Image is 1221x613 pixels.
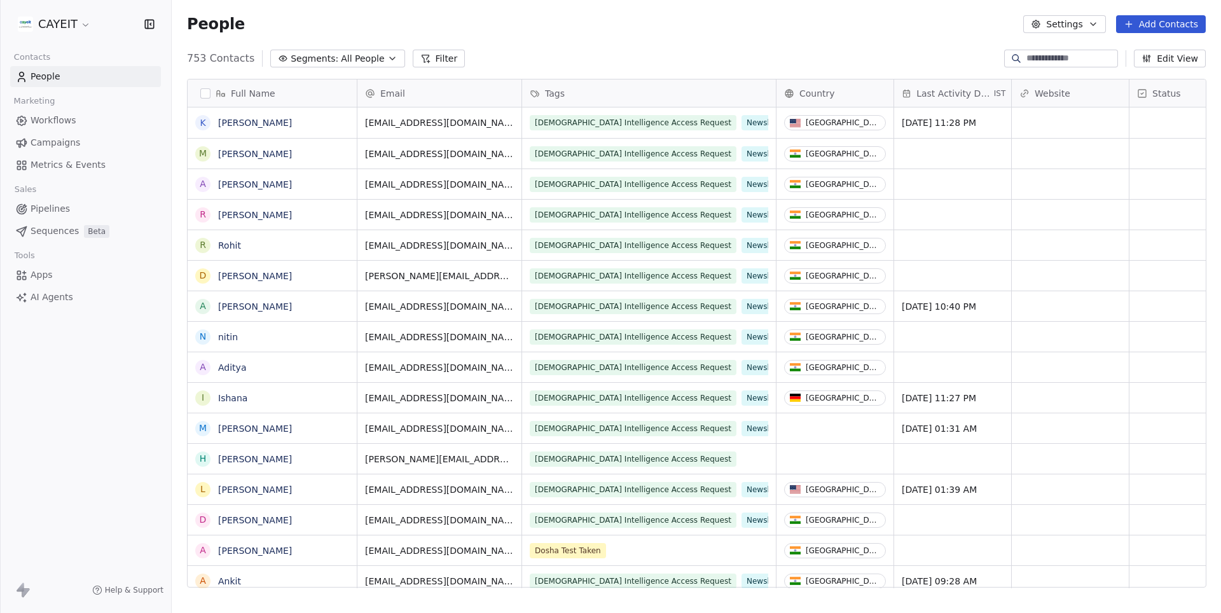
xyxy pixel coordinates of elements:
span: Last Activity Date [916,87,991,100]
span: [DEMOGRAPHIC_DATA] Intelligence Access Request [530,574,736,589]
span: Full Name [231,87,275,100]
div: [GEOGRAPHIC_DATA] [806,394,880,403]
span: Apps [31,268,53,282]
div: Country [776,79,893,107]
span: Help & Support [105,585,163,595]
span: [DATE] 09:28 AM [902,575,1004,588]
span: Newsletter [742,513,793,528]
img: CAYEIT%20Square%20Logo.png [18,17,33,32]
div: L [200,483,205,496]
span: [EMAIL_ADDRESS][DOMAIN_NAME] [365,422,514,435]
span: [DATE] 11:28 PM [902,116,1004,129]
div: [GEOGRAPHIC_DATA] [806,485,880,494]
span: Pipelines [31,202,70,216]
div: I [202,391,204,404]
span: [EMAIL_ADDRESS][DOMAIN_NAME] [365,148,514,160]
span: Country [799,87,835,100]
span: Dosha Test Taken [530,543,606,558]
a: [PERSON_NAME] [218,179,292,189]
span: IST [994,88,1006,99]
span: [DEMOGRAPHIC_DATA] Intelligence Access Request [530,390,736,406]
span: Newsletter [742,299,793,314]
div: Email [357,79,521,107]
span: Newsletter [742,329,793,345]
span: [EMAIL_ADDRESS][DOMAIN_NAME] [365,483,514,496]
span: [DEMOGRAPHIC_DATA] Intelligence Access Request [530,268,736,284]
button: Edit View [1134,50,1206,67]
a: [PERSON_NAME] [218,515,292,525]
span: Segments: [291,52,338,65]
span: Newsletter [742,177,793,192]
a: Rohit [218,240,241,251]
div: A [200,361,206,374]
a: AI Agents [10,287,161,308]
span: [DEMOGRAPHIC_DATA] Intelligence Access Request [530,329,736,345]
span: [PERSON_NAME][EMAIL_ADDRESS][DOMAIN_NAME] [365,270,514,282]
span: [EMAIL_ADDRESS][DOMAIN_NAME] [365,300,514,313]
a: Workflows [10,110,161,131]
div: M [199,422,207,435]
a: [PERSON_NAME] [218,301,292,312]
span: Newsletter [742,574,793,589]
a: SequencesBeta [10,221,161,242]
span: Newsletter [742,360,793,375]
div: Full Name [188,79,357,107]
a: Pipelines [10,198,161,219]
span: Tags [545,87,565,100]
a: Ishana [218,393,247,403]
a: People [10,66,161,87]
span: Sales [9,180,42,199]
span: [DEMOGRAPHIC_DATA] Intelligence Access Request [530,115,736,130]
span: People [187,15,245,34]
span: AI Agents [31,291,73,304]
span: All People [341,52,384,65]
span: [DEMOGRAPHIC_DATA] Intelligence Access Request [530,207,736,223]
a: [PERSON_NAME] [218,271,292,281]
span: [EMAIL_ADDRESS][DOMAIN_NAME] [365,361,514,374]
span: Metrics & Events [31,158,106,172]
span: Beta [84,225,109,238]
a: Ankit [218,576,241,586]
div: R [200,208,206,221]
a: nitin [218,332,238,342]
span: Newsletter [742,238,793,253]
span: Newsletter [742,146,793,162]
a: [PERSON_NAME] [218,210,292,220]
span: Workflows [31,114,76,127]
span: Email [380,87,405,100]
div: n [200,330,206,343]
div: [GEOGRAPHIC_DATA] [806,333,880,341]
a: Metrics & Events [10,155,161,176]
span: [DEMOGRAPHIC_DATA] Intelligence Access Request [530,513,736,528]
div: A [200,574,206,588]
div: [GEOGRAPHIC_DATA] [806,180,880,189]
span: Marketing [8,92,60,111]
span: Newsletter [742,207,793,223]
div: grid [188,107,357,588]
span: Tools [9,246,40,265]
span: [EMAIL_ADDRESS][DOMAIN_NAME] [365,209,514,221]
span: [EMAIL_ADDRESS][DOMAIN_NAME] [365,575,514,588]
span: People [31,70,60,83]
span: [DEMOGRAPHIC_DATA] Intelligence Access Request [530,421,736,436]
a: [PERSON_NAME] [218,454,292,464]
div: M [199,147,207,160]
span: [PERSON_NAME][EMAIL_ADDRESS][DOMAIN_NAME] [365,453,514,465]
span: Website [1035,87,1070,100]
span: [DEMOGRAPHIC_DATA] Intelligence Access Request [530,177,736,192]
div: Last Activity DateIST [894,79,1011,107]
span: [DEMOGRAPHIC_DATA] Intelligence Access Request [530,238,736,253]
div: Website [1012,79,1129,107]
button: Filter [413,50,466,67]
span: [DEMOGRAPHIC_DATA] Intelligence Access Request [530,482,736,497]
span: [EMAIL_ADDRESS][DOMAIN_NAME] [365,514,514,527]
a: Apps [10,265,161,286]
span: [DATE] 11:27 PM [902,392,1004,404]
button: CAYEIT [15,13,93,35]
div: [GEOGRAPHIC_DATA] [806,241,880,250]
div: K [200,116,205,130]
div: a [200,177,206,191]
a: [PERSON_NAME] [218,424,292,434]
span: Newsletter [742,115,793,130]
a: [PERSON_NAME] [218,546,292,556]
